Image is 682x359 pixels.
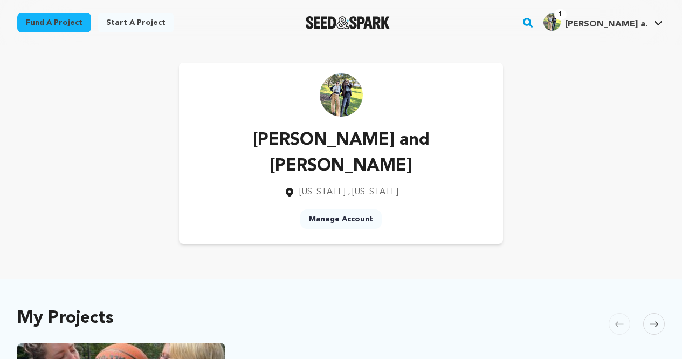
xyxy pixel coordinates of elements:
[306,16,390,29] a: Seed&Spark Homepage
[320,73,363,117] img: https://seedandspark-static.s3.us-east-2.amazonaws.com/images/User/002/267/492/medium/2a38822efed...
[299,188,346,197] span: [US_STATE]
[541,11,665,34] span: Ray Morgan a.'s Profile
[541,11,665,31] a: Ray Morgan a.'s Profile
[196,127,486,179] p: [PERSON_NAME] and [PERSON_NAME]
[554,9,567,20] span: 1
[300,209,382,229] a: Manage Account
[17,13,91,32] a: Fund a project
[348,188,398,197] span: , [US_STATE]
[98,13,174,32] a: Start a project
[543,13,647,31] div: Ray Morgan a.'s Profile
[306,16,390,29] img: Seed&Spark Logo Dark Mode
[543,13,561,31] img: 2a38822efed626a3.png
[565,20,647,29] span: [PERSON_NAME] a.
[17,311,114,326] h2: My Projects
